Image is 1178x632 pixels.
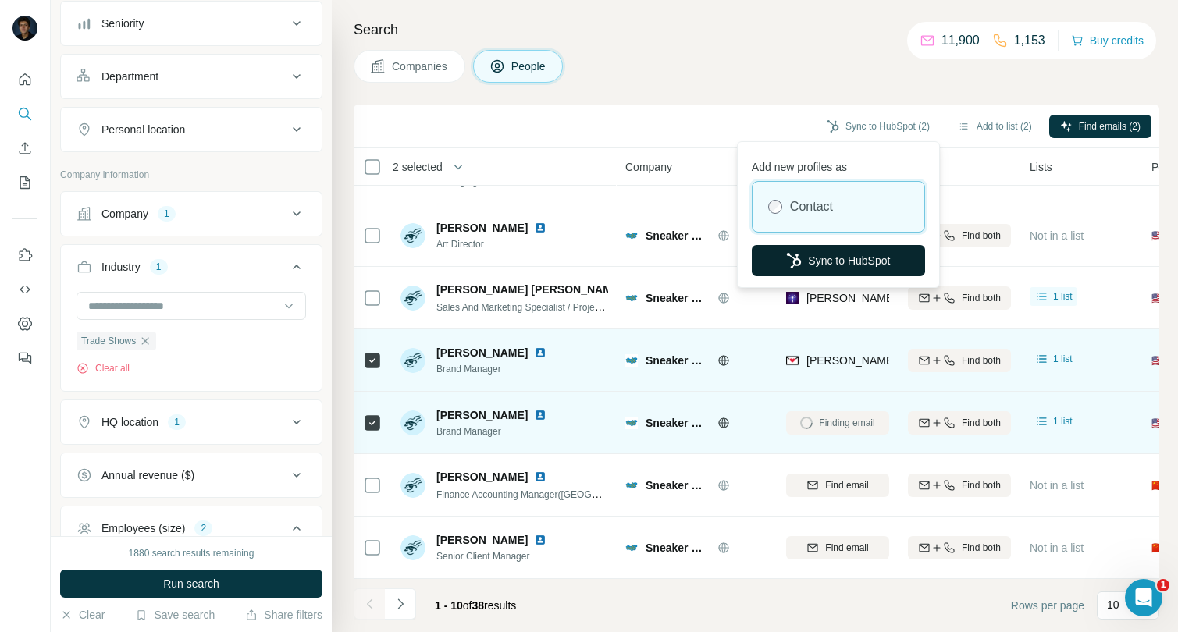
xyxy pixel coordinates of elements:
[436,362,553,376] span: Brand Manager
[60,168,322,182] p: Company information
[12,134,37,162] button: Enrich CSV
[1053,352,1073,366] span: 1 list
[129,546,254,560] div: 1880 search results remaining
[625,417,638,429] img: Logo of Sneaker Con
[436,488,785,500] span: Finance Accounting Manager([GEOGRAPHIC_DATA])- Vendor and Merch operation
[786,536,889,559] button: Find email
[12,310,37,338] button: Dashboard
[962,478,1001,492] span: Find both
[81,334,136,348] span: Trade Shows
[12,344,37,372] button: Feedback
[101,259,141,275] div: Industry
[908,411,1011,435] button: Find both
[60,607,105,623] button: Clear
[1151,228,1165,243] span: 🇺🇸
[1030,229,1084,242] span: Not in a list
[646,540,710,556] span: Sneaker Con
[962,416,1001,430] span: Find both
[962,291,1001,305] span: Find both
[1030,479,1084,492] span: Not in a list
[435,599,516,612] span: results
[752,245,925,276] button: Sync to HubSpot
[400,223,425,248] img: Avatar
[534,470,546,483] img: LinkedIn logo
[625,354,638,367] img: Logo of Sneaker Con
[1125,579,1162,616] iframe: Intercom live chat
[101,69,158,84] div: Department
[101,122,185,137] div: Personal location
[400,473,425,498] img: Avatar
[534,346,546,359] img: LinkedIn logo
[436,237,553,251] span: Art Director
[625,292,638,304] img: Logo of Sneaker Con
[135,607,215,623] button: Save search
[101,414,158,430] div: HQ location
[1011,598,1084,613] span: Rows per page
[1049,115,1151,138] button: Find emails (2)
[806,292,1172,304] span: [PERSON_NAME][EMAIL_ADDRESS][PERSON_NAME][DOMAIN_NAME]
[435,599,463,612] span: 1 - 10
[400,286,425,311] img: Avatar
[962,229,1001,243] span: Find both
[947,115,1043,138] button: Add to list (2)
[12,66,37,94] button: Quick start
[625,229,638,242] img: Logo of Sneaker Con
[101,206,148,222] div: Company
[908,224,1011,247] button: Find both
[1071,30,1144,51] button: Buy credits
[436,532,528,548] span: [PERSON_NAME]
[1151,290,1165,306] span: 🇺🇸
[12,100,37,128] button: Search
[12,16,37,41] img: Avatar
[786,290,799,306] img: provider leadmagic logo
[806,354,1172,367] span: [PERSON_NAME][EMAIL_ADDRESS][PERSON_NAME][DOMAIN_NAME]
[908,474,1011,497] button: Find both
[436,424,553,438] span: Brand Manager
[12,169,37,197] button: My lists
[1107,597,1119,612] p: 10
[646,228,710,243] span: Sneaker Con
[625,479,638,492] img: Logo of Sneaker Con
[77,361,130,375] button: Clear all
[12,241,37,269] button: Use Surfe on LinkedIn
[61,111,322,148] button: Personal location
[625,541,638,554] img: Logo of Sneaker Con
[825,478,868,492] span: Find email
[158,207,176,221] div: 1
[194,521,212,535] div: 2
[101,16,144,31] div: Seniority
[1079,119,1141,133] span: Find emails (2)
[12,275,37,304] button: Use Surfe API
[463,599,472,612] span: of
[1053,414,1073,428] span: 1 list
[1053,289,1073,304] span: 1 list
[786,353,799,368] img: provider findymail logo
[1151,540,1165,556] span: 🇨🇳
[786,474,889,497] button: Find email
[61,5,322,42] button: Seniority
[168,415,186,429] div: 1
[511,59,547,74] span: People
[61,195,322,233] button: Company1
[1157,579,1169,591] span: 1
[150,260,168,274] div: 1
[60,570,322,598] button: Run search
[908,536,1011,559] button: Find both
[436,407,528,423] span: [PERSON_NAME]
[962,353,1001,367] span: Find both
[1151,478,1165,493] span: 🇨🇳
[436,345,528,360] span: [PERSON_NAME]
[392,59,449,74] span: Companies
[436,220,528,236] span: [PERSON_NAME]
[436,549,553,563] span: Senior Client Manager
[1030,159,1052,175] span: Lists
[61,403,322,441] button: HQ location1
[400,410,425,435] img: Avatar
[393,159,443,175] span: 2 selected
[101,520,185,536] div: Employees (size)
[354,19,1159,41] h4: Search
[61,248,322,292] button: Industry1
[941,31,980,50] p: 11,900
[825,541,868,555] span: Find email
[1030,541,1084,554] span: Not in a list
